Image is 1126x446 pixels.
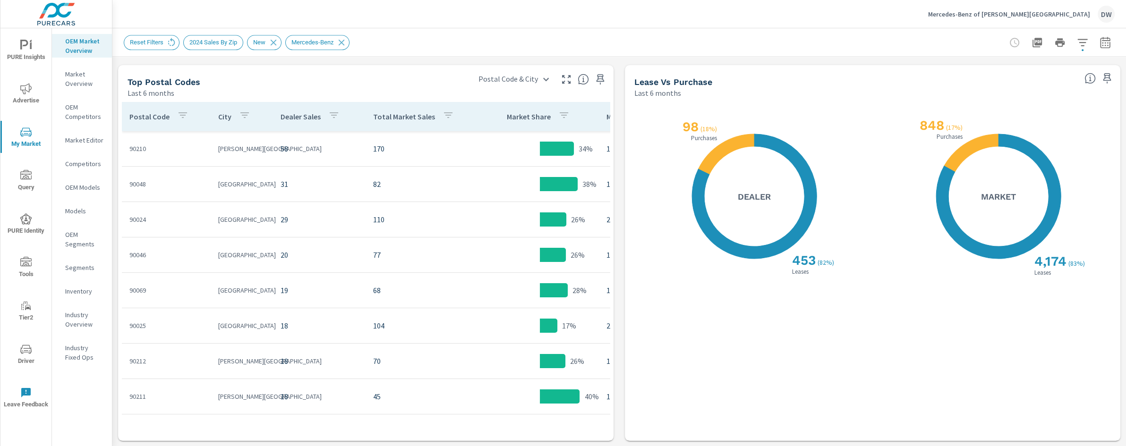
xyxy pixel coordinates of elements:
[52,133,112,147] div: Market Editor
[606,214,685,225] p: 2
[373,178,473,190] p: 82
[946,123,964,132] p: ( 17% )
[562,320,576,331] p: 17%
[918,118,944,133] h2: 848
[52,157,112,171] div: Competitors
[1084,73,1096,84] span: Understand how shoppers are deciding to purchase vehicles. Sales data is based off market registr...
[52,227,112,251] div: OEM Segments
[606,391,685,402] p: 1
[700,125,719,133] p: ( 18% )
[285,35,350,50] div: Mercedes-Benz
[3,257,49,280] span: Tools
[218,112,231,121] p: City
[52,204,112,218] div: Models
[0,28,51,419] div: nav menu
[184,39,243,46] span: 2024 Sales By Zip
[790,252,816,268] h2: 453
[373,112,435,121] p: Total Market Sales
[281,320,358,331] p: 18
[1032,269,1053,276] p: Leases
[129,321,203,330] p: 90025
[129,179,203,189] p: 90048
[218,215,265,224] p: [GEOGRAPHIC_DATA]
[818,258,836,267] p: ( 82% )
[3,83,49,106] span: Advertise
[1068,259,1087,268] p: ( 83% )
[606,112,648,121] p: Market Rank
[584,391,598,402] p: 40%
[218,392,265,401] p: [PERSON_NAME][GEOGRAPHIC_DATA]
[218,179,265,189] p: [GEOGRAPHIC_DATA]
[65,135,104,145] p: Market Editor
[1032,253,1066,269] h2: 4,174
[124,35,179,50] div: Reset Filters
[572,285,587,296] p: 28%
[1100,71,1115,86] span: Save this to your personalized report
[3,126,49,150] span: My Market
[52,284,112,298] div: Inventory
[681,119,699,135] h2: 98
[790,269,810,275] p: Leases
[281,143,358,154] p: 58
[129,250,203,260] p: 90046
[65,183,104,192] p: OEM Models
[606,320,685,331] p: 2
[65,343,104,362] p: Industry Fixed Ops
[129,144,203,153] p: 90210
[373,143,473,154] p: 170
[218,144,265,153] p: [PERSON_NAME][GEOGRAPHIC_DATA]
[559,72,574,87] button: Make Fullscreen
[1098,6,1115,23] div: DW
[373,214,473,225] p: 110
[281,214,358,225] p: 29
[65,286,104,296] p: Inventory
[129,356,203,366] p: 90212
[281,355,358,367] p: 18
[52,100,112,124] div: OEM Competitors
[3,213,49,236] span: PURE Identity
[65,263,104,272] p: Segments
[373,355,473,367] p: 70
[373,249,473,261] p: 77
[218,286,265,295] p: [GEOGRAPHIC_DATA]
[1028,33,1047,52] button: "Export Report to PDF"
[373,391,473,402] p: 45
[1050,33,1069,52] button: Print Report
[128,77,200,87] h5: Top Postal Codes
[281,285,358,296] p: 19
[218,356,265,366] p: [PERSON_NAME][GEOGRAPHIC_DATA]
[52,180,112,194] div: OEM Models
[281,112,321,121] p: Dealer Sales
[52,261,112,275] div: Segments
[52,341,112,364] div: Industry Fixed Ops
[606,249,685,261] p: 1
[373,285,473,296] p: 68
[3,170,49,193] span: Query
[65,206,104,216] p: Models
[128,87,174,99] p: Last 6 months
[606,355,685,367] p: 1
[218,321,265,330] p: [GEOGRAPHIC_DATA]
[373,320,473,331] p: 104
[52,67,112,91] div: Market Overview
[634,77,712,87] h5: Lease vs Purchase
[928,10,1090,18] p: Mercedes-Benz of [PERSON_NAME][GEOGRAPHIC_DATA]
[247,35,281,50] div: New
[65,69,104,88] p: Market Overview
[65,310,104,329] p: Industry Overview
[286,39,339,46] span: Mercedes-Benz
[1096,33,1115,52] button: Select Date Range
[738,191,771,202] h5: Dealer
[689,135,719,141] p: Purchases
[606,178,685,190] p: 1
[578,74,589,85] span: Top Postal Codes shows you how you rank, in terms of sales, to other dealerships in your market. ...
[981,191,1016,202] h5: Market
[593,72,608,87] span: Save this to your personalized report
[571,249,585,261] p: 26%
[52,308,112,331] div: Industry Overview
[247,39,271,46] span: New
[65,102,104,121] p: OEM Competitors
[65,36,104,55] p: OEM Market Overview
[570,355,584,367] p: 26%
[606,143,685,154] p: 1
